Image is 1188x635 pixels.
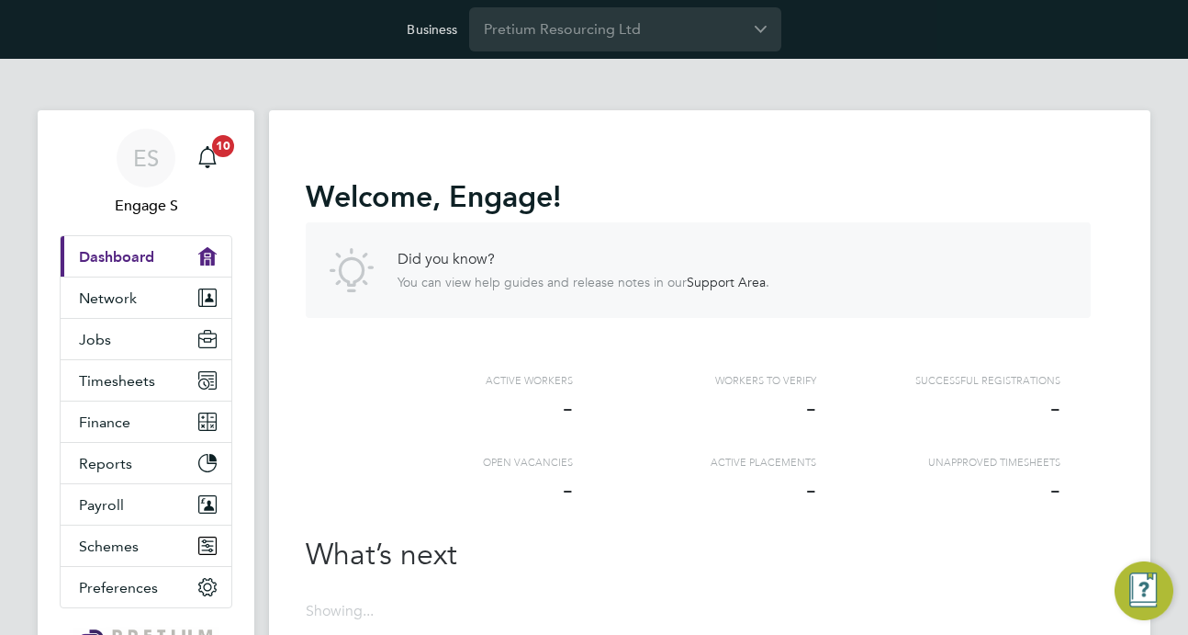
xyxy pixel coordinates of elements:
span: 10 [212,135,234,157]
span: Network [79,289,137,307]
button: Engage Resource Center [1115,561,1173,620]
span: ES [133,146,159,170]
button: Timesheets [61,360,231,401]
div: Workers to verify [573,373,817,389]
span: Finance [79,414,130,431]
span: Schemes [79,538,139,555]
span: Engage S [60,195,232,217]
button: Payroll [61,484,231,525]
button: Finance [61,402,231,442]
span: - [563,471,573,507]
div: Unapproved Timesheets [816,455,1060,471]
span: - [563,390,573,425]
span: Jobs [79,331,111,348]
button: Reports [61,443,231,483]
h2: Welcome ! [306,178,1091,215]
h4: Did you know? [398,250,769,269]
span: , Engage [432,179,553,214]
label: Business [407,21,457,38]
div: Active workers [329,373,573,389]
div: Open vacancies [329,455,573,471]
a: ESEngage S [60,129,232,217]
p: You can view help guides and release notes in our . [398,274,769,290]
div: Successful registrations [816,373,1060,389]
a: Support Area [687,274,766,290]
span: - [1050,390,1060,425]
div: Active Placements [573,455,817,471]
span: - [806,471,816,507]
span: - [1050,471,1060,507]
button: Jobs [61,319,231,359]
h2: What’s next [306,536,1091,574]
span: Payroll [79,496,124,514]
span: Dashboard [79,248,154,266]
span: Preferences [79,579,158,596]
button: Network [61,278,231,318]
a: Dashboard [61,236,231,277]
div: Showing [306,602,377,621]
a: 10 [189,129,226,187]
span: ... [363,602,374,620]
span: Timesheets [79,372,155,390]
button: Preferences [61,567,231,607]
span: Reports [79,455,132,472]
button: Schemes [61,526,231,566]
span: - [806,390,816,425]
